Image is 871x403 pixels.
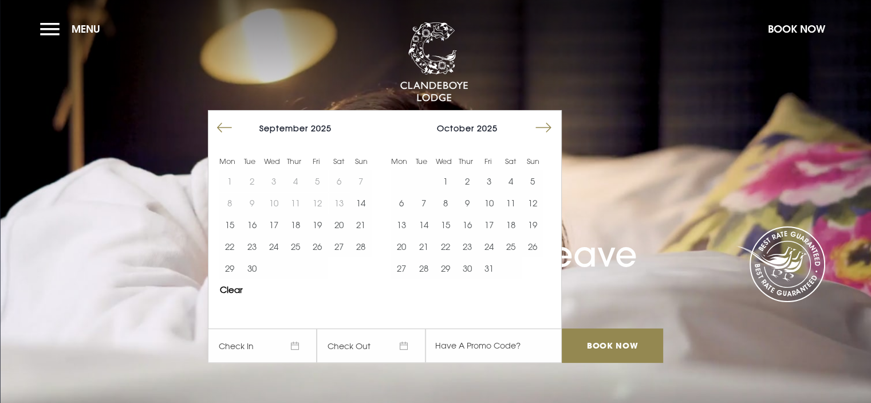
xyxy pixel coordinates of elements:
button: 3 [478,170,500,192]
td: Choose Tuesday, October 14, 2025 as your start date. [412,214,434,236]
td: Choose Saturday, October 11, 2025 as your start date. [500,192,522,214]
button: 2 [456,170,478,192]
td: Choose Saturday, September 27, 2025 as your start date. [328,236,350,257]
button: 13 [391,214,412,236]
button: 12 [522,192,543,214]
td: Choose Wednesday, October 15, 2025 as your start date. [435,214,456,236]
td: Choose Saturday, October 4, 2025 as your start date. [500,170,522,192]
button: 24 [478,236,500,257]
button: Clear [220,285,243,294]
button: 14 [350,192,372,214]
button: 9 [456,192,478,214]
button: 24 [263,236,285,257]
td: Choose Thursday, September 25, 2025 as your start date. [285,236,306,257]
td: Choose Friday, October 3, 2025 as your start date. [478,170,500,192]
span: September [259,123,308,133]
td: Choose Thursday, October 16, 2025 as your start date. [456,214,478,236]
button: 22 [435,236,456,257]
td: Choose Tuesday, October 21, 2025 as your start date. [412,236,434,257]
td: Choose Sunday, October 19, 2025 as your start date. [522,214,543,236]
td: Choose Thursday, October 9, 2025 as your start date. [456,192,478,214]
td: Choose Monday, October 20, 2025 as your start date. [391,236,412,257]
td: Choose Sunday, September 28, 2025 as your start date. [350,236,372,257]
td: Choose Tuesday, October 7, 2025 as your start date. [412,192,434,214]
td: Choose Sunday, October 12, 2025 as your start date. [522,192,543,214]
button: 27 [391,257,412,279]
td: Choose Monday, October 6, 2025 as your start date. [391,192,412,214]
button: 20 [328,214,350,236]
button: 22 [219,236,241,257]
td: Choose Tuesday, September 16, 2025 as your start date. [241,214,262,236]
button: 27 [328,236,350,257]
button: 1 [435,170,456,192]
td: Choose Tuesday, September 30, 2025 as your start date. [241,257,262,279]
button: Book Now [762,17,831,41]
span: Check In [208,328,317,363]
td: Choose Friday, October 31, 2025 as your start date. [478,257,500,279]
td: Choose Tuesday, October 28, 2025 as your start date. [412,257,434,279]
td: Choose Monday, September 29, 2025 as your start date. [219,257,241,279]
button: 7 [412,192,434,214]
td: Choose Friday, October 17, 2025 as your start date. [478,214,500,236]
button: 17 [478,214,500,236]
button: 20 [391,236,412,257]
button: 28 [412,257,434,279]
button: 28 [350,236,372,257]
td: Choose Thursday, September 18, 2025 as your start date. [285,214,306,236]
input: Book Now [562,328,663,363]
button: 30 [456,257,478,279]
button: 29 [219,257,241,279]
button: 15 [435,214,456,236]
button: 17 [263,214,285,236]
td: Choose Monday, September 15, 2025 as your start date. [219,214,241,236]
button: 16 [241,214,262,236]
button: 25 [285,236,306,257]
button: 11 [500,192,522,214]
td: Choose Sunday, September 21, 2025 as your start date. [350,214,372,236]
button: 14 [412,214,434,236]
td: Choose Friday, October 10, 2025 as your start date. [478,192,500,214]
td: Choose Saturday, October 18, 2025 as your start date. [500,214,522,236]
td: Choose Wednesday, October 1, 2025 as your start date. [435,170,456,192]
td: Choose Monday, September 22, 2025 as your start date. [219,236,241,257]
button: 19 [522,214,543,236]
button: 16 [456,214,478,236]
span: 2025 [311,123,332,133]
button: 21 [412,236,434,257]
td: Choose Wednesday, October 29, 2025 as your start date. [435,257,456,279]
td: Choose Friday, October 24, 2025 as your start date. [478,236,500,257]
button: 18 [285,214,306,236]
td: Choose Sunday, September 14, 2025 as your start date. [350,192,372,214]
img: Clandeboye Lodge [400,22,468,103]
button: 8 [435,192,456,214]
td: Choose Wednesday, September 24, 2025 as your start date. [263,236,285,257]
button: 10 [478,192,500,214]
input: Have A Promo Code? [425,328,562,363]
td: Choose Thursday, October 23, 2025 as your start date. [456,236,478,257]
button: 15 [219,214,241,236]
button: 29 [435,257,456,279]
span: Check Out [317,328,425,363]
td: Choose Tuesday, September 23, 2025 as your start date. [241,236,262,257]
button: 26 [306,236,328,257]
td: Choose Thursday, October 30, 2025 as your start date. [456,257,478,279]
button: 31 [478,257,500,279]
button: 4 [500,170,522,192]
td: Choose Wednesday, October 22, 2025 as your start date. [435,236,456,257]
td: Choose Wednesday, October 8, 2025 as your start date. [435,192,456,214]
td: Choose Sunday, October 5, 2025 as your start date. [522,170,543,192]
button: 23 [241,236,262,257]
td: Choose Monday, October 13, 2025 as your start date. [391,214,412,236]
td: Choose Friday, September 26, 2025 as your start date. [306,236,328,257]
td: Choose Thursday, October 2, 2025 as your start date. [456,170,478,192]
td: Choose Monday, October 27, 2025 as your start date. [391,257,412,279]
span: 2025 [477,123,498,133]
button: 5 [522,170,543,192]
td: Choose Sunday, October 26, 2025 as your start date. [522,236,543,257]
td: Choose Wednesday, September 17, 2025 as your start date. [263,214,285,236]
button: Menu [40,17,106,41]
button: 25 [500,236,522,257]
button: 21 [350,214,372,236]
span: October [437,123,474,133]
span: Menu [72,22,100,36]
